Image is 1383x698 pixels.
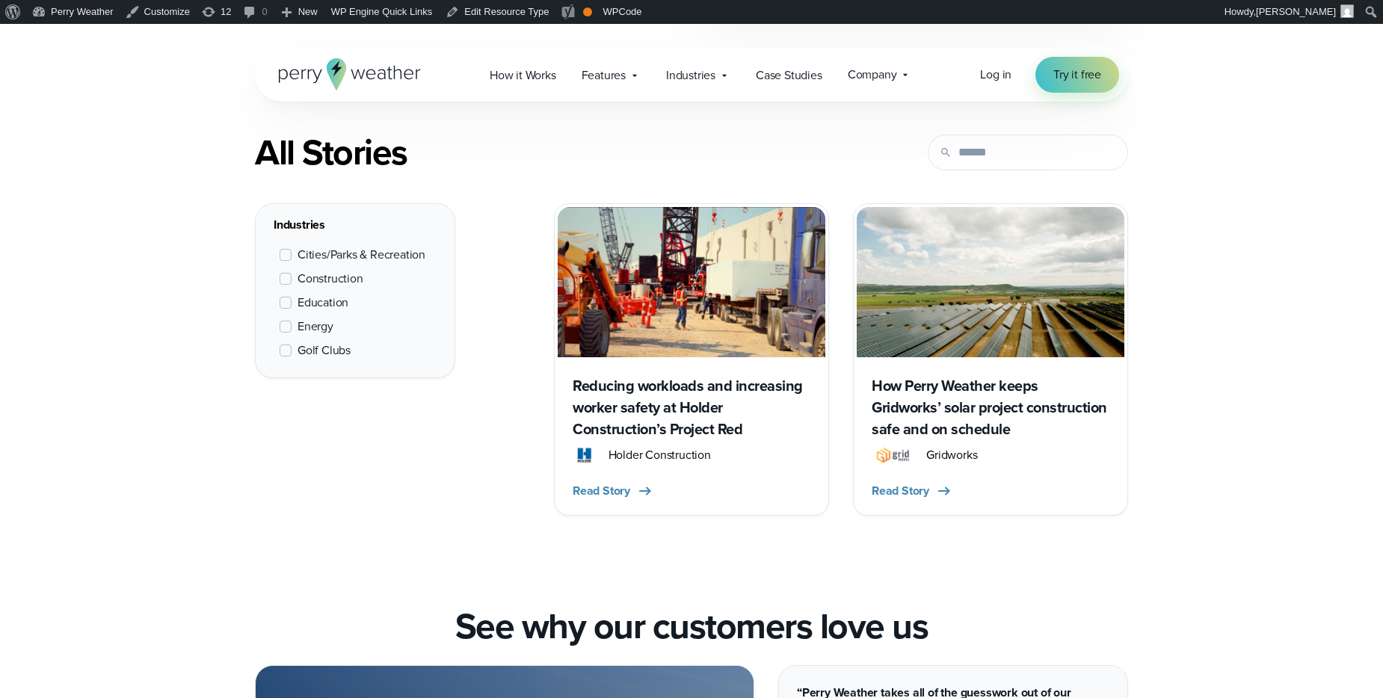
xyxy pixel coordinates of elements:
span: Construction [298,270,363,288]
span: Education [298,294,348,312]
a: Try it free [1035,57,1119,93]
span: Features [582,67,626,84]
span: Holder Construction [609,446,711,464]
span: Read Story [872,482,929,500]
h3: Reducing workloads and increasing worker safety at Holder Construction’s Project Red [573,375,810,440]
a: Log in [980,66,1011,84]
span: Gridworks [926,446,977,464]
div: All Stories [255,132,829,173]
img: Holder.svg [573,446,597,464]
button: Read Story [573,482,654,500]
span: Golf Clubs [298,342,351,359]
div: Industries [274,216,437,234]
span: Cities/Parks & Recreation [298,246,425,264]
span: [PERSON_NAME] [1256,6,1336,17]
a: Holder Construction Workers preparing construction materials to be lifted on a crane Reducing wor... [554,203,829,516]
h3: How Perry Weather keeps Gridworks’ solar project construction safe and on schedule [872,375,1109,440]
img: Gridworks.svg [872,446,914,464]
span: Case Studies [756,67,822,84]
span: Log in [980,66,1011,83]
a: Case Studies [743,60,835,90]
span: How it Works [490,67,556,84]
img: Gridworks Solar Panel Array [857,207,1124,357]
span: Read Story [573,482,630,500]
h2: See why our customers love us [455,605,928,647]
button: Read Story [872,482,953,500]
span: Try it free [1053,66,1101,84]
span: Industries [666,67,715,84]
span: Energy [298,318,333,336]
a: How it Works [477,60,569,90]
span: Company [848,66,897,84]
img: Holder Construction Workers preparing construction materials to be lifted on a crane [558,207,825,357]
div: OK [583,7,592,16]
a: Gridworks Solar Panel Array How Perry Weather keeps Gridworks’ solar project construction safe an... [853,203,1128,516]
